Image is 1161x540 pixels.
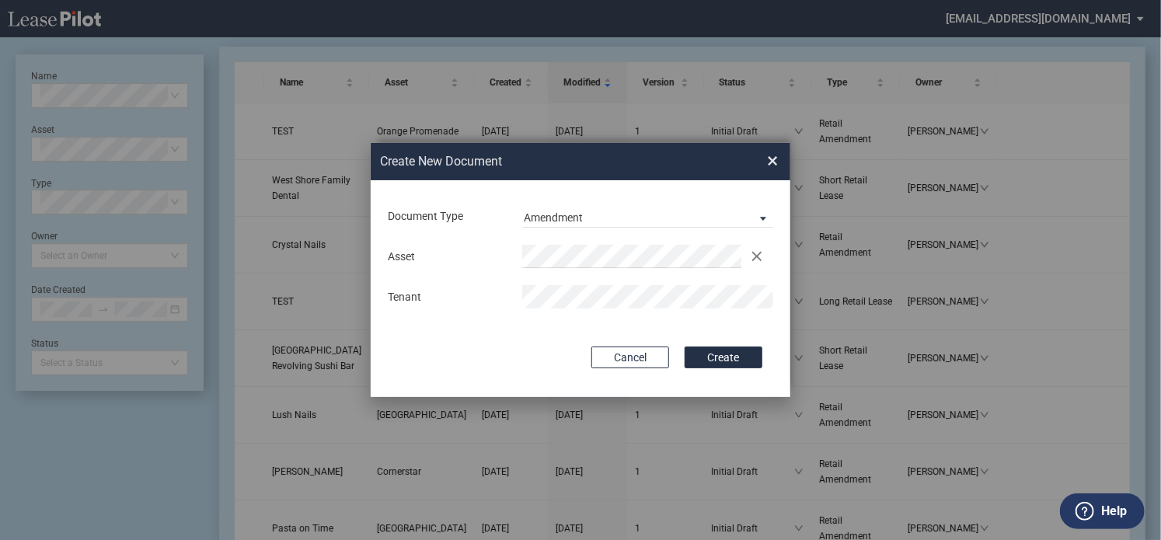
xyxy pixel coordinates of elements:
div: Document Type [378,209,513,225]
label: Help [1101,501,1127,521]
div: Asset [378,249,513,265]
button: Cancel [591,347,669,368]
md-select: Document Type: Amendment [522,204,773,228]
div: Tenant [378,290,513,305]
h2: Create New Document [380,153,711,170]
div: Amendment [524,211,583,224]
md-dialog: Create New ... [371,143,790,398]
button: Create [685,347,762,368]
span: × [767,148,778,173]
